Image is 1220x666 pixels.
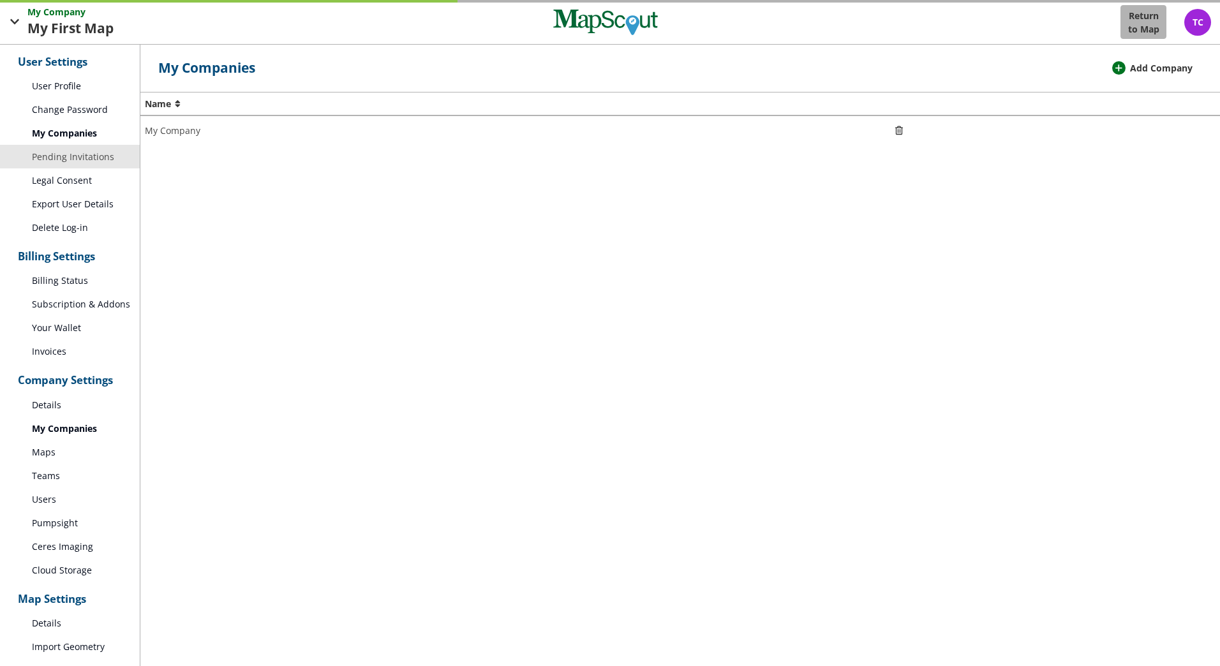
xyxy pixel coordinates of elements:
span: My Company [145,124,200,137]
p: Return [1129,9,1159,22]
span: Map [84,18,114,39]
span: Add Company [1130,61,1193,75]
button: Return to Map [1120,5,1166,39]
span: TC [1193,16,1203,28]
span: My Company [27,5,88,18]
img: MapScout [552,4,659,40]
p: to Map [1128,22,1159,36]
button: Add Company [1106,58,1202,78]
span: Name [145,97,171,110]
span: My Companies [158,58,255,78]
span: My First [27,18,84,39]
